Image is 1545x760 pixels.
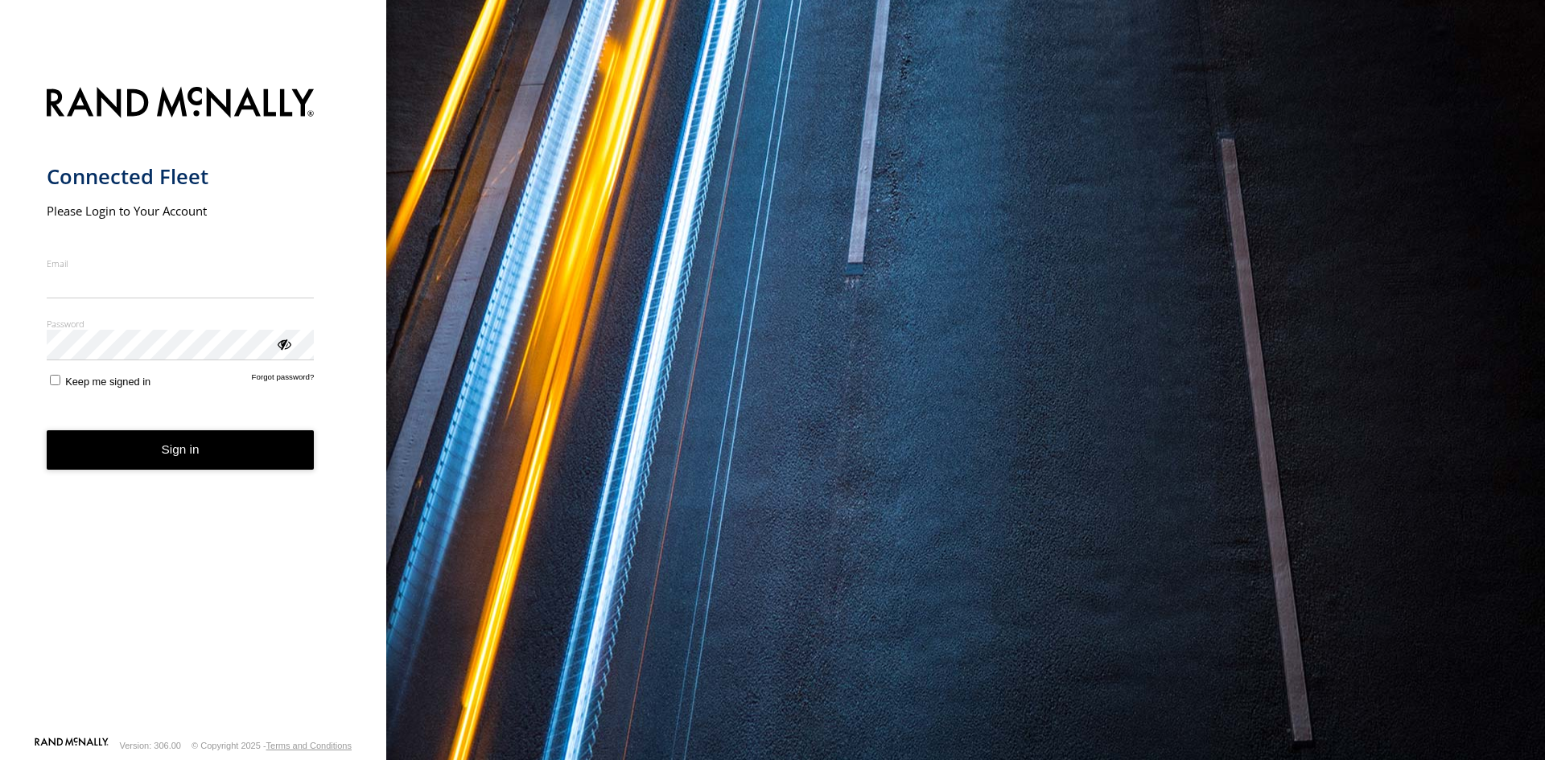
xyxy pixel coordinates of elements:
label: Password [47,318,315,330]
button: Sign in [47,430,315,470]
form: main [47,77,340,736]
div: © Copyright 2025 - [192,741,352,750]
div: ViewPassword [275,335,291,351]
input: Keep me signed in [50,375,60,385]
a: Forgot password? [252,372,315,388]
h1: Connected Fleet [47,163,315,190]
h2: Please Login to Your Account [47,203,315,219]
div: Version: 306.00 [120,741,181,750]
span: Keep me signed in [65,376,150,388]
a: Visit our Website [35,737,109,754]
a: Terms and Conditions [266,741,352,750]
img: Rand McNally [47,84,315,125]
label: Email [47,257,315,269]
